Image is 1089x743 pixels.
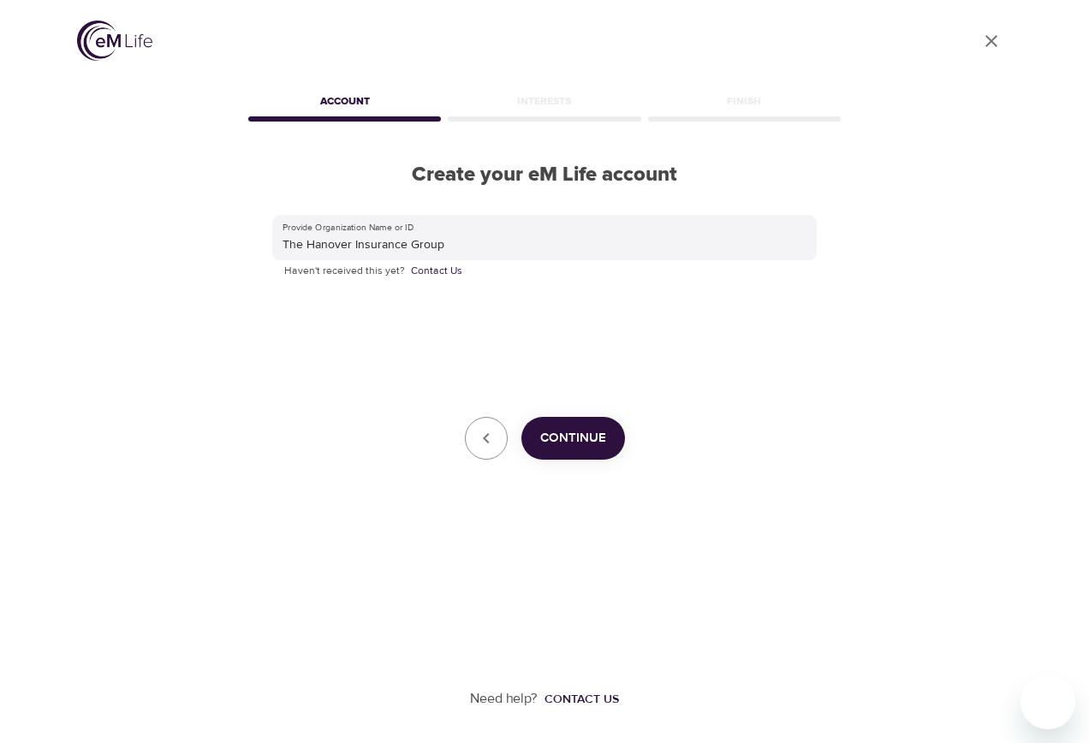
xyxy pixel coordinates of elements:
iframe: Button to launch messaging window [1021,675,1075,729]
button: Continue [521,417,625,460]
img: logo [77,21,152,61]
p: Haven't received this yet? [284,263,805,280]
p: Need help? [470,689,538,709]
a: close [971,21,1012,62]
a: Contact Us [411,263,462,280]
span: Continue [540,427,606,449]
div: Contact us [544,691,619,708]
a: Contact us [538,691,619,708]
h2: Create your eM Life account [245,163,844,187]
